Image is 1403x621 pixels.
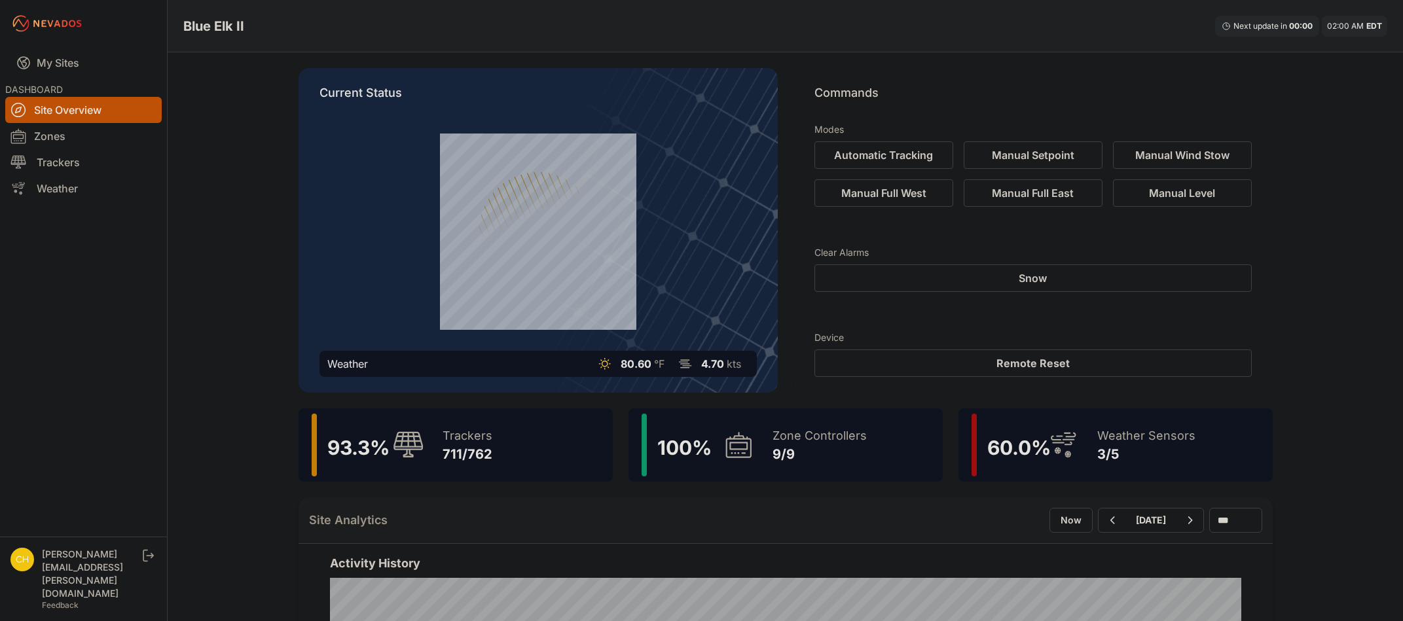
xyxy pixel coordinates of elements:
[987,436,1051,459] span: 60.0 %
[443,445,492,463] div: 711/762
[327,356,368,372] div: Weather
[5,149,162,175] a: Trackers
[5,175,162,202] a: Weather
[657,436,712,459] span: 100 %
[309,511,388,529] h2: Site Analytics
[1097,427,1195,445] div: Weather Sensors
[814,331,1252,344] h3: Device
[5,97,162,123] a: Site Overview
[814,179,953,207] button: Manual Full West
[1049,508,1093,533] button: Now
[42,600,79,610] a: Feedback
[1366,21,1382,31] span: EDT
[814,246,1252,259] h3: Clear Alarms
[1327,21,1364,31] span: 02:00 AM
[814,84,1252,113] p: Commands
[1125,508,1176,532] button: [DATE]
[964,141,1102,169] button: Manual Setpoint
[773,427,867,445] div: Zone Controllers
[701,357,724,370] span: 4.70
[183,17,244,35] h3: Blue Elk II
[629,408,943,482] a: 100%Zone Controllers9/9
[958,408,1273,482] a: 60.0%Weather Sensors3/5
[327,436,390,459] span: 93.3 %
[319,84,757,113] p: Current Status
[5,47,162,79] a: My Sites
[299,408,613,482] a: 93.3%Trackers711/762
[621,357,651,370] span: 80.60
[654,357,665,370] span: °F
[42,548,140,600] div: [PERSON_NAME][EMAIL_ADDRESS][PERSON_NAME][DOMAIN_NAME]
[330,554,1241,573] h2: Activity History
[183,9,244,43] nav: Breadcrumb
[1113,141,1252,169] button: Manual Wind Stow
[814,141,953,169] button: Automatic Tracking
[814,349,1252,377] button: Remote Reset
[727,357,741,370] span: kts
[1233,21,1287,31] span: Next update in
[443,427,492,445] div: Trackers
[964,179,1102,207] button: Manual Full East
[1113,179,1252,207] button: Manual Level
[10,13,84,34] img: Nevados
[1289,21,1313,31] div: 00 : 00
[814,264,1252,292] button: Snow
[5,123,162,149] a: Zones
[5,84,63,95] span: DASHBOARD
[773,445,867,463] div: 9/9
[1097,445,1195,463] div: 3/5
[814,123,844,136] h3: Modes
[10,548,34,571] img: chris.young@nevados.solar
